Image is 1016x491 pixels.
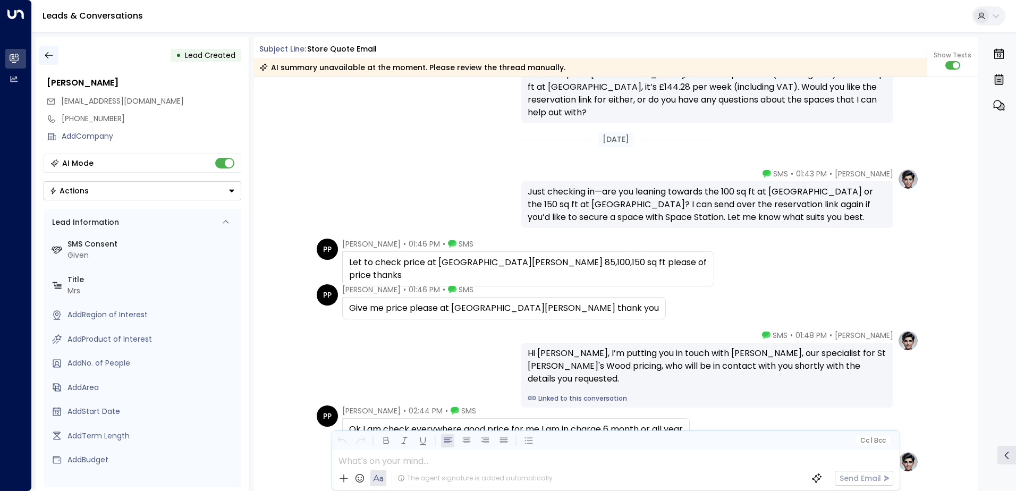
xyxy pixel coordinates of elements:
img: profile-logo.png [898,451,919,472]
div: AddRegion of Interest [67,309,237,320]
span: Subject Line: [259,44,306,54]
label: Source [67,479,237,490]
span: [PERSON_NAME] [835,168,893,179]
span: [PERSON_NAME] [342,284,401,295]
div: AI Mode [62,158,94,168]
span: • [445,405,448,416]
span: SMS [773,168,788,179]
label: Title [67,274,237,285]
div: PP [317,405,338,427]
span: [EMAIL_ADDRESS][DOMAIN_NAME] [61,96,184,106]
img: profile-logo.png [898,330,919,351]
div: The agent signature is added automatically [397,473,553,483]
div: Lead Information [48,217,119,228]
span: | [870,437,873,444]
div: Hi [PERSON_NAME], I’m putting you in touch with [PERSON_NAME], our specialist for St [PERSON_NAME... [528,347,887,385]
button: Redo [354,434,367,447]
span: • [791,168,793,179]
div: [DATE] [598,132,633,147]
span: starry_thai@icloud.com [61,96,184,107]
div: Actions [49,186,89,196]
div: Ok I am check everywhere good price for me I am in charge 6 month or all year [349,423,683,436]
button: Actions [44,181,241,200]
div: PP [317,239,338,260]
span: • [403,239,406,249]
span: 02:44 PM [409,405,443,416]
span: SMS [459,284,473,295]
div: AddStart Date [67,406,237,417]
span: 01:43 PM [796,168,827,179]
img: profile-logo.png [898,168,919,190]
span: SMS [461,405,476,416]
a: Leads & Conversations [43,10,143,22]
span: • [829,330,832,341]
span: 01:46 PM [409,284,440,295]
div: AI summary unavailable at the moment. Please review the thread manually. [259,62,565,73]
div: AddBudget [67,454,237,465]
span: • [829,168,832,179]
div: [PERSON_NAME] [47,77,241,89]
div: Button group with a nested menu [44,181,241,200]
div: AddNo. of People [67,358,237,369]
div: AddCompany [62,131,241,142]
div: Mrs [67,285,237,297]
label: SMS Consent [67,239,237,250]
div: [PHONE_NUMBER] [62,113,241,124]
div: For 100 sq ft at [GEOGRAPHIC_DATA], it’s £59.82 per week (including VAT). For 150 sq ft at [GEOGR... [528,68,887,119]
span: • [443,239,445,249]
span: Show Texts [934,50,971,60]
span: SMS [773,330,788,341]
span: [PERSON_NAME] [342,405,401,416]
span: 01:48 PM [795,330,827,341]
span: • [403,284,406,295]
span: Lead Created [185,50,235,61]
span: [PERSON_NAME] [342,239,401,249]
div: Let to check price at [GEOGRAPHIC_DATA][PERSON_NAME] 85,100,150 sq ft please of price thanks [349,256,707,282]
span: 01:46 PM [409,239,440,249]
span: SMS [459,239,473,249]
span: • [443,284,445,295]
div: AddProduct of Interest [67,334,237,345]
div: • [176,46,181,65]
span: Cc Bcc [860,437,885,444]
div: AddTerm Length [67,430,237,442]
span: [PERSON_NAME] [835,330,893,341]
div: Given [67,250,237,261]
div: Just checking in—are you leaning towards the 100 sq ft at [GEOGRAPHIC_DATA] or the 150 sq ft at [... [528,185,887,224]
div: Store Quote Email [307,44,377,55]
div: PP [317,284,338,306]
span: • [403,405,406,416]
button: Undo [335,434,349,447]
span: • [790,330,793,341]
button: Cc|Bcc [856,436,890,446]
div: Give me price please at [GEOGRAPHIC_DATA][PERSON_NAME] thank you [349,302,659,315]
div: AddArea [67,382,237,393]
a: Linked to this conversation [528,394,887,403]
